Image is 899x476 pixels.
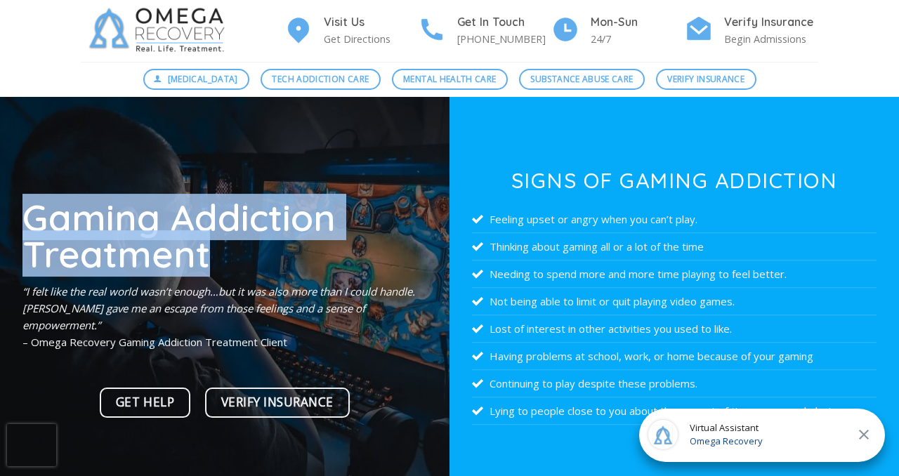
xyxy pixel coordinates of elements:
li: Lost of interest in other activities you used to like. [472,315,877,343]
a: Get Help [100,388,190,418]
h4: Mon-Sun [591,13,685,32]
li: Needing to spend more and more time playing to feel better. [472,260,877,288]
li: Lying to people close to you about the amount of time you spend playing. [472,397,877,425]
span: Get Help [116,392,174,412]
em: “I felt like the real world wasn’t enough…but it was also more than I could handle. [PERSON_NAME]... [22,284,415,332]
p: Get Directions [324,31,418,47]
h3: Signs of Gaming Addiction [472,170,877,191]
iframe: reCAPTCHA [7,424,56,466]
a: Tech Addiction Care [261,69,381,90]
h4: Get In Touch [457,13,551,32]
a: Visit Us Get Directions [284,13,418,48]
li: Not being able to limit or quit playing video games. [472,288,877,315]
li: Continuing to play despite these problems. [472,370,877,397]
a: Verify Insurance [205,388,350,418]
a: Mental Health Care [392,69,508,90]
h4: Verify Insurance [724,13,818,32]
li: Having problems at school, work, or home because of your gaming [472,343,877,370]
h1: Gaming Addiction Treatment [22,199,427,272]
li: Thinking about gaming all or a lot of the time [472,233,877,260]
a: Substance Abuse Care [519,69,645,90]
a: Get In Touch [PHONE_NUMBER] [418,13,551,48]
p: – Omega Recovery Gaming Addiction Treatment Client [22,283,427,350]
h4: Visit Us [324,13,418,32]
span: [MEDICAL_DATA] [168,72,238,86]
a: Verify Insurance [656,69,756,90]
span: Tech Addiction Care [272,72,369,86]
span: Verify Insurance [667,72,744,86]
p: 24/7 [591,31,685,47]
span: Verify Insurance [221,392,334,412]
li: Feeling upset or angry when you can’t play. [472,206,877,233]
span: Mental Health Care [403,72,496,86]
span: Substance Abuse Care [530,72,633,86]
p: Begin Admissions [724,31,818,47]
p: [PHONE_NUMBER] [457,31,551,47]
a: [MEDICAL_DATA] [143,69,250,90]
a: Verify Insurance Begin Admissions [685,13,818,48]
